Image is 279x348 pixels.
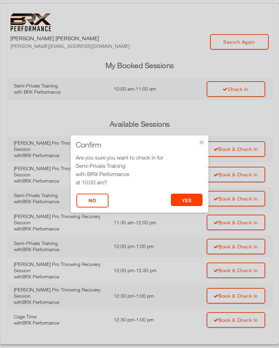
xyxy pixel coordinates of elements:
[76,194,108,207] button: No
[76,153,203,186] div: Are you sure you want to check in for at 10:00 am?
[198,139,205,146] div: ×
[76,162,203,170] div: Semi-Private Training
[76,170,203,178] div: with BRX Performance
[76,141,101,148] span: Confirm
[171,194,203,206] button: yes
